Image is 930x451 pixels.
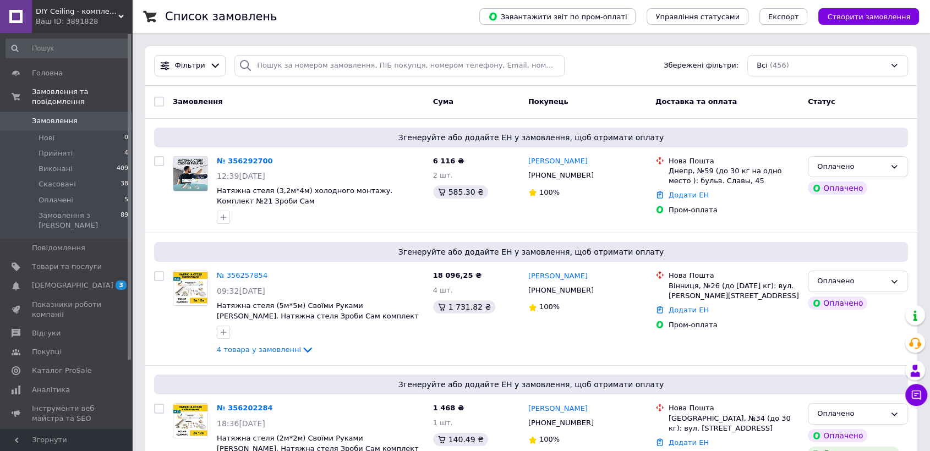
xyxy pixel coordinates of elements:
a: Фото товару [173,271,208,306]
span: 4 товара у замовленні [217,345,301,354]
span: 38 [121,179,128,189]
span: Доставка та оплата [655,97,737,106]
div: Оплачено [817,408,885,420]
span: Статус [808,97,835,106]
a: Додати ЕН [669,438,709,447]
span: 409 [117,164,128,174]
span: 4 [124,148,128,158]
span: Нові [39,133,54,143]
span: 4 шт. [433,286,453,294]
input: Пошук [6,38,129,58]
span: Замовлення та повідомлення [32,87,132,107]
span: Замовлення [32,116,78,126]
a: № 356257854 [217,271,267,279]
img: Фото товару [173,271,207,305]
button: Управління статусами [647,8,748,25]
div: [PHONE_NUMBER] [526,168,596,183]
span: Згенеруйте або додайте ЕН у замовлення, щоб отримати оплату [158,379,904,390]
span: Покупець [528,97,568,106]
span: Всі [757,61,768,71]
span: 12:39[DATE] [217,172,265,180]
span: Відгуки [32,328,61,338]
img: Фото товару [173,404,207,438]
div: Нова Пошта [669,156,799,166]
span: Повідомлення [32,243,85,253]
div: Днепр, №59 (до 30 кг на одно место ): бульв. Славы, 45 [669,166,799,186]
span: Оплачені [39,195,73,205]
h1: Список замовлень [165,10,277,23]
span: 100% [539,302,560,311]
img: Фото товару [173,157,207,191]
div: Оплачено [808,429,867,442]
span: 3 [116,280,127,290]
a: Додати ЕН [669,306,709,314]
div: Вінниця, №26 (до [DATE] кг): вул. [PERSON_NAME][STREET_ADDRESS] [669,281,799,301]
div: 140.49 ₴ [433,433,488,446]
button: Експорт [759,8,808,25]
a: [PERSON_NAME] [528,404,588,414]
span: 1 468 ₴ [433,404,464,412]
div: 585.30 ₴ [433,185,488,199]
span: 89 [121,211,128,230]
span: Каталог ProSale [32,366,91,376]
a: Натяжна стеля (5м*5м) Своїми Руками [PERSON_NAME]. Натяжна стеля Зроби Сам комплект №60 [217,301,419,330]
span: Управління статусами [655,13,740,21]
div: Оплачено [817,161,885,173]
span: Товари та послуги [32,262,102,272]
div: [PHONE_NUMBER] [526,283,596,298]
span: Інструменти веб-майстра та SEO [32,404,102,424]
a: [PERSON_NAME] [528,271,588,282]
span: Показники роботи компанії [32,300,102,320]
div: Оплачено [817,276,885,287]
span: Замовлення з [PERSON_NAME] [39,211,121,230]
span: 18 096,25 ₴ [433,271,482,279]
span: Cума [433,97,453,106]
span: Замовлення [173,97,222,106]
a: 4 товара у замовленні [217,345,314,354]
span: 18:36[DATE] [217,419,265,428]
a: Додати ЕН [669,191,709,199]
span: 2 шт. [433,171,453,179]
span: Фільтри [175,61,205,71]
span: 1 шт. [433,419,453,427]
span: Згенеруйте або додайте ЕН у замовлення, щоб отримати оплату [158,246,904,257]
span: 100% [539,435,560,443]
span: DIY Ceiling - комплект натяжних стель своїми руками [36,7,118,16]
span: Скасовані [39,179,76,189]
span: [DEMOGRAPHIC_DATA] [32,280,113,290]
button: Створити замовлення [818,8,919,25]
span: Експорт [768,13,799,21]
span: (456) [770,61,789,69]
a: № 356292700 [217,157,273,165]
input: Пошук за номером замовлення, ПІБ покупця, номером телефону, Email, номером накладної [234,55,565,76]
div: Пром-оплата [669,320,799,330]
div: [GEOGRAPHIC_DATA], №34 (до 30 кг): вул. [STREET_ADDRESS] [669,414,799,433]
div: Нова Пошта [669,403,799,413]
span: Створити замовлення [827,13,910,21]
span: Покупці [32,347,62,357]
div: [PHONE_NUMBER] [526,416,596,430]
div: Нова Пошта [669,271,799,280]
span: Збережені фільтри: [664,61,738,71]
div: 1 731.82 ₴ [433,300,496,313]
div: Ваш ID: 3891828 [36,16,132,26]
span: Аналітика [32,385,70,395]
button: Завантажити звіт по пром-оплаті [479,8,636,25]
a: Фото товару [173,156,208,191]
div: Пром-оплата [669,205,799,215]
span: Завантажити звіт по пром-оплаті [488,12,627,21]
a: № 356202284 [217,404,273,412]
button: Чат з покупцем [905,384,927,406]
span: 5 [124,195,128,205]
div: Оплачено [808,182,867,195]
div: Оплачено [808,296,867,310]
a: Фото товару [173,403,208,438]
span: 0 [124,133,128,143]
span: Прийняті [39,148,73,158]
span: Згенеруйте або додайте ЕН у замовлення, щоб отримати оплату [158,132,904,143]
span: 09:32[DATE] [217,287,265,295]
a: [PERSON_NAME] [528,156,588,167]
span: 100% [539,188,560,196]
span: Головна [32,68,63,78]
span: Натяжна стеля (3,2м*4м) холодного монтажу. Комплект №21 Зроби Сам [217,186,392,205]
